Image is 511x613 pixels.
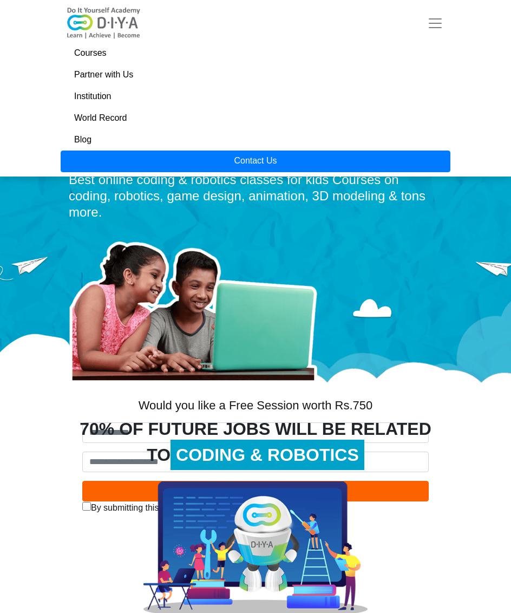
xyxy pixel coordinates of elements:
[61,42,450,64] a: Courses
[69,172,442,220] div: Best online coding & robotics classes for kids Courses on coding, robotics, game design, animatio...
[61,129,450,151] a: Blog
[61,64,450,86] a: Partner with Us
[61,86,450,107] a: Institution
[61,107,450,129] a: World Record
[61,416,450,468] div: 70% OF FUTURE JOBS WILL BE RELATED TO
[69,226,329,383] img: home-prod.png
[82,396,429,422] div: Would you like a Free Session worth Rs.750
[61,151,450,172] a: Contact Us
[61,7,147,40] img: logo-v2.png
[171,440,364,470] span: CODING & ROBOTICS
[420,12,450,34] button: Toggle navigation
